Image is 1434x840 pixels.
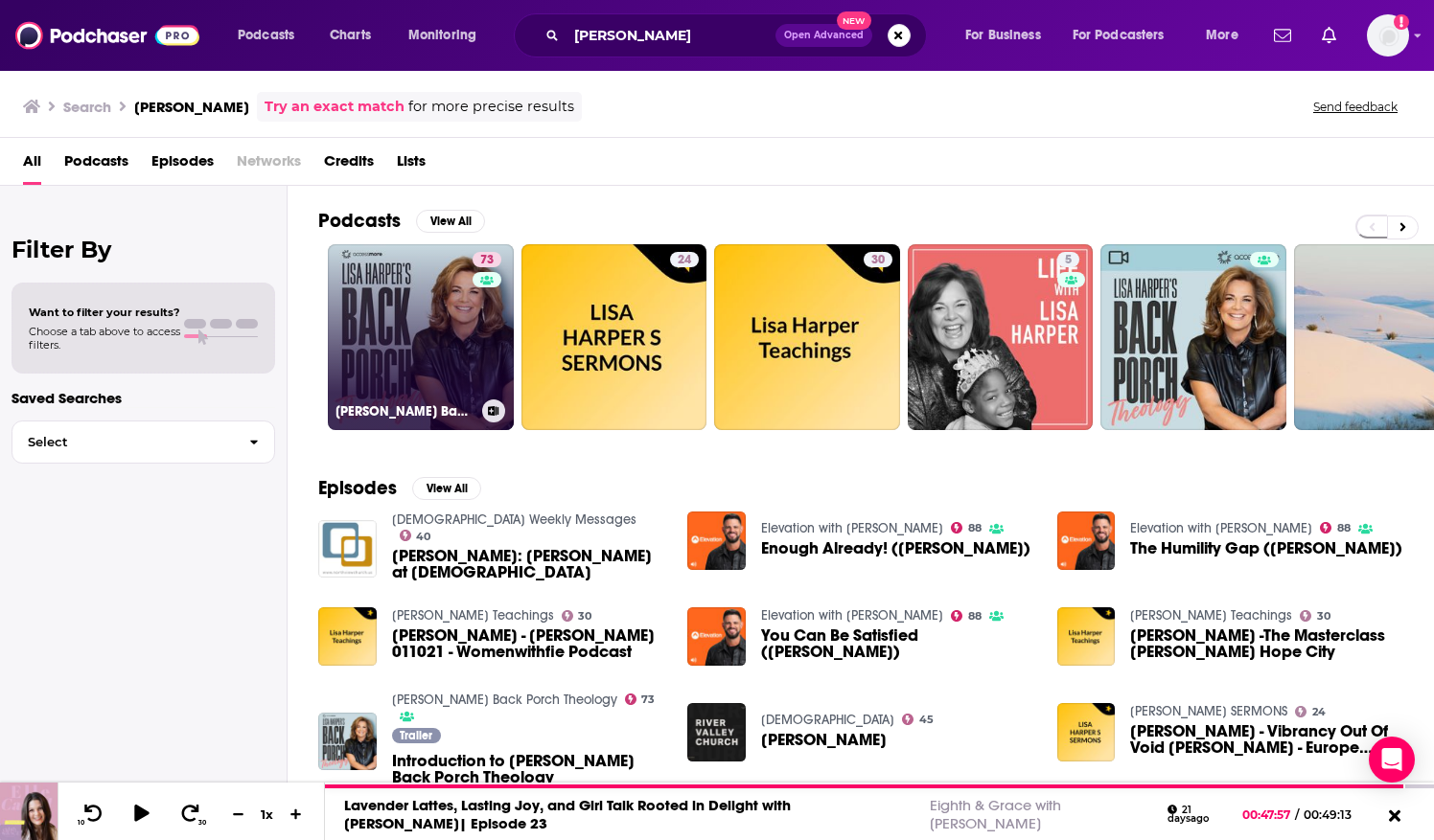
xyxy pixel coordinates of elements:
a: Eighth & Grace with [PERSON_NAME] [930,796,1061,832]
a: 40 [400,530,431,541]
a: All [23,146,41,185]
h2: Filter By [12,236,275,263]
a: Lisa Harper - Vibrancy Out Of Void Lisa Harper - Europe Conference 2021 [1057,703,1116,761]
div: Search podcasts, credits, & more... [532,13,945,57]
span: 88 [1337,524,1351,533]
span: Monitoring [408,22,476,49]
span: Choose a tab above to access filters. [29,325,180,352]
span: Podcasts [238,22,294,49]
span: [PERSON_NAME] -The Masterclass [PERSON_NAME] Hope City [1130,627,1403,660]
span: 00:47:57 [1242,807,1295,822]
span: Enough Already! ([PERSON_NAME]) [761,540,1030,556]
span: for more precise results [408,96,574,118]
span: [PERSON_NAME] [761,732,887,748]
img: Enough Already! (Lisa Harper) [687,511,746,570]
button: View All [416,210,485,233]
a: Lisa Harper - Vibrancy Out Of Void Lisa Harper - Europe Conference 2021 [1130,723,1403,756]
div: 21 days ago [1168,805,1227,825]
span: More [1206,22,1238,49]
img: User Profile [1367,14,1409,57]
a: You Can Be Satisfied (Lisa Harper) [761,627,1034,660]
a: 45 [902,714,934,725]
a: Podchaser - Follow, Share and Rate Podcasts [15,17,199,54]
a: Credits [324,146,374,185]
a: 24 [670,252,699,267]
button: Show profile menu [1367,14,1409,57]
a: Episodes [151,146,214,185]
span: Charts [330,22,371,49]
span: For Podcasters [1073,22,1165,49]
span: 45 [919,715,934,724]
span: / [1295,807,1299,822]
span: Logged in as ShellB [1367,14,1409,57]
input: Search podcasts, credits, & more... [567,20,775,51]
button: 10 [74,803,110,827]
h3: [PERSON_NAME] [134,98,249,116]
span: Trailer [400,730,432,741]
a: The Humility Gap (Lisa Harper) [1057,511,1116,570]
span: [PERSON_NAME] - Vibrancy Out Of Void [PERSON_NAME] - Europe Conference 2021 [1130,723,1403,756]
span: 73 [480,251,494,270]
a: 24 [1295,706,1326,717]
span: For Business [965,22,1041,49]
button: open menu [952,20,1065,51]
span: 10 [78,819,84,827]
span: The Humility Gap ([PERSON_NAME]) [1130,540,1402,556]
a: 73[PERSON_NAME] Back Porch Theology [328,244,514,430]
span: Select [12,436,234,448]
a: Show notifications dropdown [1314,19,1344,52]
span: 30 [578,612,591,621]
a: 88 [951,522,982,534]
a: Elevation with Steven Furtick [1130,520,1312,536]
span: Networks [237,146,301,185]
a: River Valley Church [761,712,894,728]
a: Lisa Harper - Lisa Harper 011021 - Womenwithfie Podcast [392,627,665,660]
button: open menu [395,20,501,51]
h2: Episodes [318,476,397,500]
a: Try an exact match [265,96,405,118]
span: 5 [1065,251,1072,270]
a: Podcasts [64,146,128,185]
a: Elevation with Steven Furtick [761,607,943,624]
img: You Can Be Satisfied (Lisa Harper) [687,607,746,666]
a: Northview Church Weekly Messages [392,511,636,528]
a: 73 [473,252,501,267]
p: Saved Searches [12,389,275,407]
span: [PERSON_NAME]: [PERSON_NAME] at [DEMOGRAPHIC_DATA] [392,548,665,580]
img: Lisa Harper [687,703,746,761]
img: Lisa Harper - Lisa Harper 011021 - Womenwithfie Podcast [318,607,377,666]
a: Charts [317,20,382,51]
span: [PERSON_NAME] - [PERSON_NAME] 011021 - Womenwithfie Podcast [392,627,665,660]
a: Lisa Harper [761,732,887,748]
a: Lisa Harper Teachings [392,607,554,624]
img: Lisa Harper -The Masterclass Lisa Harper Hope City [1057,607,1116,666]
button: Open AdvancedNew [775,24,872,47]
a: Lists [397,146,426,185]
span: 24 [1312,708,1326,716]
a: Show notifications dropdown [1266,19,1299,52]
span: 73 [641,695,655,704]
button: open menu [1060,20,1192,51]
button: Select [12,420,275,464]
a: Introduction to Lisa Harper's Back Porch Theology [318,713,377,771]
a: Lisa Harper: Lisa Harper at Northview Church [318,520,377,579]
h3: Search [63,98,111,116]
span: You Can Be Satisfied ([PERSON_NAME]) [761,627,1034,660]
button: View All [412,477,481,500]
a: The Humility Gap (Lisa Harper) [1130,540,1402,556]
a: Lavender Lattes, Lasting Joy, and Girl Talk Rooted in Delight with [PERSON_NAME]| Episode 23 [344,796,791,832]
span: 00:49:13 [1299,807,1371,822]
a: 88 [1320,522,1351,534]
a: Lisa Harper: Lisa Harper at Northview Church [392,548,665,580]
a: 30 [714,244,900,430]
